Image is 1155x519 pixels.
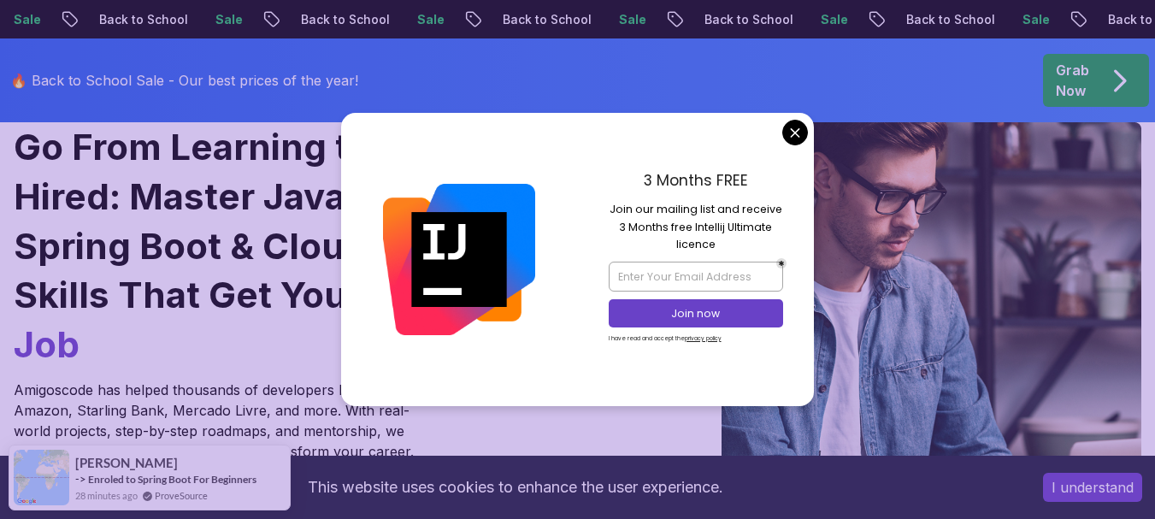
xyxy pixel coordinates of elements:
[402,11,457,28] p: Sale
[155,488,208,503] a: ProveSource
[75,488,138,503] span: 28 minutes ago
[14,450,69,505] img: provesource social proof notification image
[286,11,402,28] p: Back to School
[1056,60,1089,101] p: Grab Now
[88,472,256,487] a: Enroled to Spring Boot For Beginners
[10,70,358,91] p: 🔥 Back to School Sale - Our best prices of the year!
[75,472,86,486] span: ->
[14,380,424,462] p: Amigoscode has helped thousands of developers land roles at Amazon, Starling Bank, Mercado Livre,...
[200,11,255,28] p: Sale
[689,11,805,28] p: Back to School
[891,11,1007,28] p: Back to School
[14,122,468,369] h1: Go From Learning to Hired: Master Java, Spring Boot & Cloud Skills That Get You the
[1043,473,1142,502] button: Accept cookies
[13,469,1017,506] div: This website uses cookies to enhance the user experience.
[805,11,860,28] p: Sale
[14,322,80,366] span: Job
[487,11,604,28] p: Back to School
[604,11,658,28] p: Sale
[75,456,178,470] span: [PERSON_NAME]
[1007,11,1062,28] p: Sale
[84,11,200,28] p: Back to School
